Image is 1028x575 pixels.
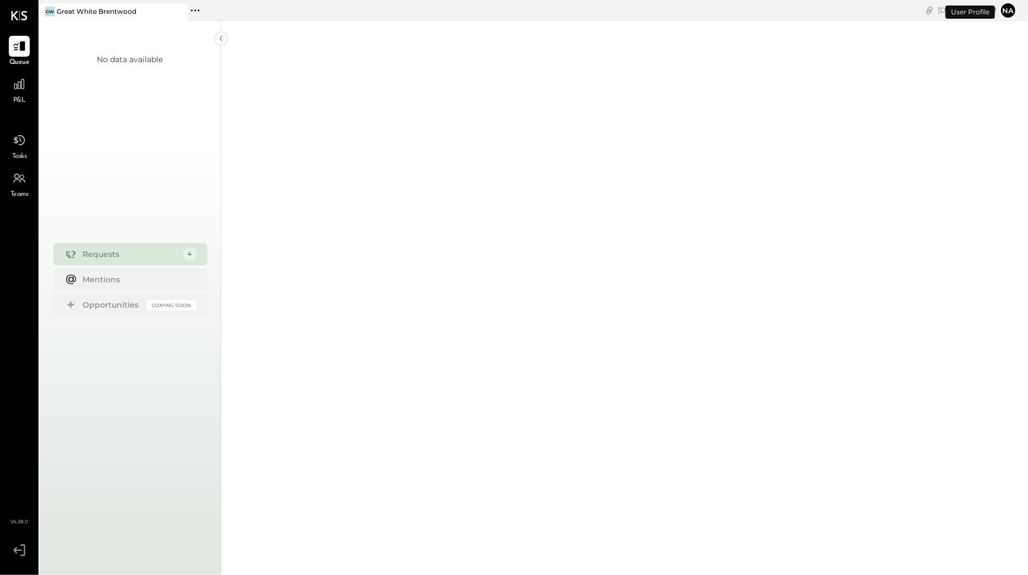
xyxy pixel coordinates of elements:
div: Coming Soon [147,300,196,310]
span: Queue [9,58,30,68]
span: Tasks [12,152,27,162]
div: User Profile [945,6,995,19]
a: Queue [1,36,38,68]
div: 4 [183,248,196,261]
a: Teams [1,168,38,200]
span: P&L [13,96,26,106]
button: na [999,2,1017,19]
div: No data available [97,54,163,65]
div: Mentions [83,274,191,285]
div: Great White Brentwood [57,7,136,16]
span: Teams [10,190,29,200]
a: Tasks [1,130,38,162]
div: [DATE] [938,5,997,15]
div: GW [45,7,55,17]
a: P&L [1,74,38,106]
div: Opportunities [83,299,141,310]
div: copy link [924,4,935,16]
div: Requests [83,249,178,260]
